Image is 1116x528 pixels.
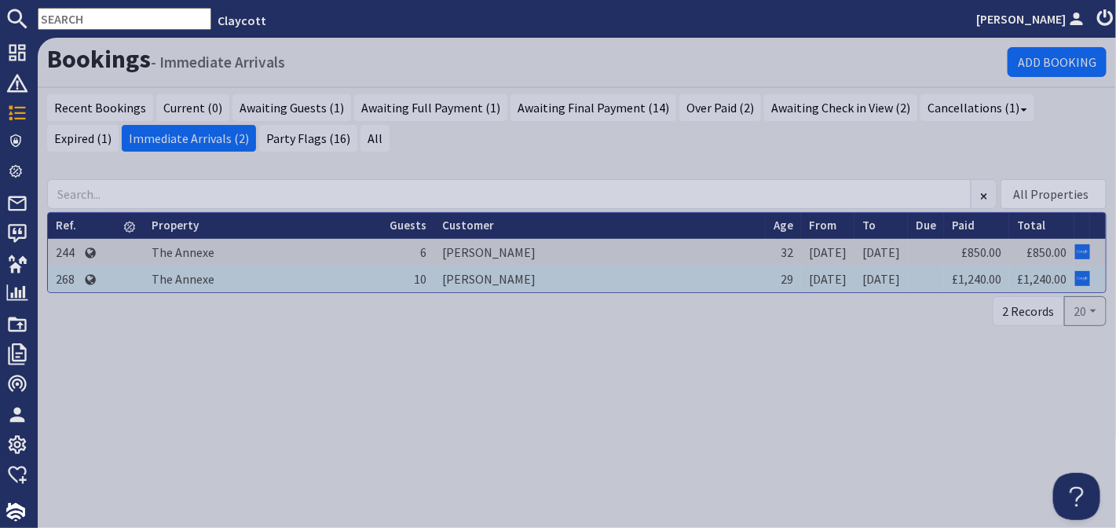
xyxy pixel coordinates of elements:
a: £1,240.00 [952,271,1001,287]
a: [PERSON_NAME] [976,9,1088,28]
a: Over Paid (2) [679,94,761,121]
a: £1,240.00 [1017,271,1067,287]
a: Guests [390,218,426,233]
img: staytech_i_w-64f4e8e9ee0a9c174fd5317b4b171b261742d2d393467e5bdba4413f4f884c10.svg [6,503,25,522]
a: Property [152,218,199,233]
a: Paid [952,218,975,233]
div: All Properties [1013,185,1089,203]
a: From [809,218,836,233]
a: Ref. [56,218,76,233]
a: Current (0) [156,94,229,121]
a: Claycott [218,13,266,28]
img: Referer: Google [1075,271,1090,286]
a: Awaiting Guests (1) [232,94,351,121]
small: - Immediate Arrivals [151,53,285,71]
td: [PERSON_NAME] [434,239,766,266]
div: Combobox [1001,179,1107,209]
a: Awaiting Final Payment (14) [510,94,676,121]
a: Age [774,218,793,233]
a: To [862,218,876,233]
td: 32 [766,239,801,266]
a: The Annexe [152,271,214,287]
td: [DATE] [854,239,908,266]
img: Referer: Google [1075,244,1090,259]
a: Bookings [47,43,151,75]
a: Party Flags (16) [259,125,357,152]
a: £850.00 [1026,244,1067,260]
a: Expired (1) [47,125,119,152]
a: All [360,125,390,152]
input: Search... [47,179,971,209]
div: 2 Records [993,296,1065,326]
td: 244 [48,239,84,266]
a: Immediate Arrivals (2) [122,125,256,152]
span: 10 [414,271,426,287]
td: 29 [766,266,801,292]
td: 268 [48,266,84,292]
a: Cancellations (1) [920,94,1034,121]
a: Awaiting Check in View (2) [764,94,917,121]
a: The Annexe [152,244,214,260]
td: [DATE] [801,239,854,266]
a: £850.00 [961,244,1001,260]
a: Add Booking [1008,47,1107,77]
a: Customer [442,218,494,233]
td: [DATE] [854,266,908,292]
td: [PERSON_NAME] [434,266,766,292]
th: Due [908,213,944,239]
td: [DATE] [801,266,854,292]
iframe: Toggle Customer Support [1053,473,1100,520]
a: Awaiting Full Payment (1) [354,94,507,121]
input: SEARCH [38,8,211,30]
a: Total [1017,218,1045,233]
span: 6 [420,244,426,260]
button: 20 [1064,296,1107,326]
a: Recent Bookings [47,94,153,121]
